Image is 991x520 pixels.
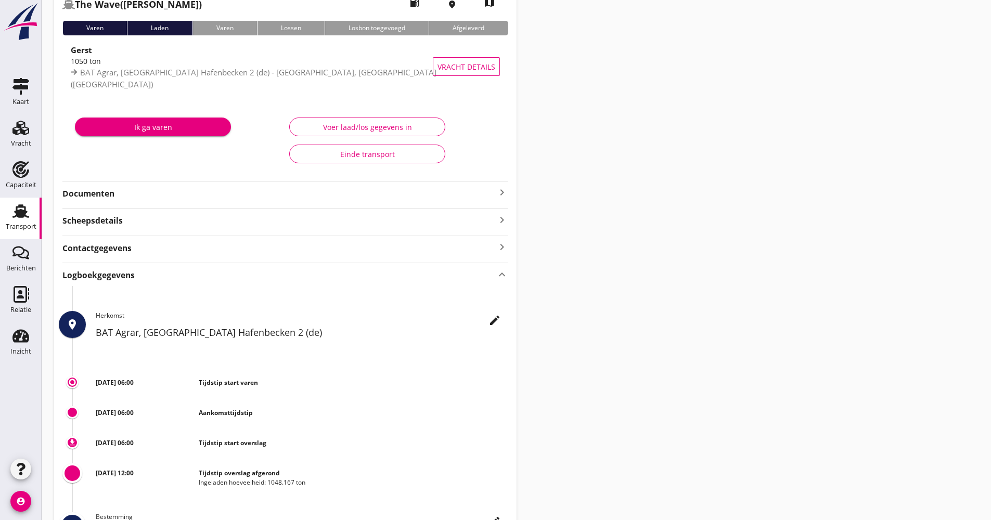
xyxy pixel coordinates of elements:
div: Ingeladen hoeveelheid: 1048.167 ton [199,478,508,487]
span: Vracht details [437,61,495,72]
span: Herkomst [96,311,124,320]
div: Einde transport [298,149,436,160]
div: Losbon toegevoegd [325,21,429,35]
div: Varen [192,21,257,35]
div: Berichten [6,265,36,271]
button: Einde transport [289,145,445,163]
span: BAT Agrar, [GEOGRAPHIC_DATA] Hafenbecken 2 (de) - [GEOGRAPHIC_DATA], [GEOGRAPHIC_DATA] ([GEOGRAPH... [71,67,436,89]
button: Vracht details [433,57,500,76]
strong: Scheepsdetails [62,215,123,227]
strong: Tijdstip start varen [199,378,258,387]
strong: Logboekgegevens [62,269,135,281]
i: keyboard_arrow_right [496,240,508,254]
strong: Documenten [62,188,496,200]
i: edit [488,314,501,327]
div: Ik ga varen [83,122,223,133]
div: Relatie [10,306,31,313]
h2: BAT Agrar, [GEOGRAPHIC_DATA] Hafenbecken 2 (de) [96,326,508,340]
div: Varen [62,21,127,35]
strong: Gerst [71,45,92,55]
div: Inzicht [10,348,31,355]
div: Afgeleverd [429,21,508,35]
strong: [DATE] 06:00 [96,438,134,447]
strong: Aankomsttijdstip [199,408,253,417]
strong: Tijdstip start overslag [199,438,266,447]
div: Kaart [12,98,29,105]
i: trip_origin [68,378,76,386]
button: Ik ga varen [75,118,231,136]
strong: Tijdstip overslag afgerond [199,469,280,477]
i: keyboard_arrow_up [496,267,508,281]
strong: [DATE] 06:00 [96,408,134,417]
div: Laden [127,21,192,35]
div: Transport [6,223,36,230]
i: keyboard_arrow_right [496,186,508,199]
div: Lossen [257,21,325,35]
img: logo-small.a267ee39.svg [2,3,40,41]
strong: Contactgegevens [62,242,132,254]
i: keyboard_arrow_right [496,213,508,227]
div: Voer laad/los gegevens in [298,122,436,133]
strong: [DATE] 06:00 [96,378,134,387]
a: Gerst1050 tonBAT Agrar, [GEOGRAPHIC_DATA] Hafenbecken 2 (de) - [GEOGRAPHIC_DATA], [GEOGRAPHIC_DAT... [62,44,508,89]
div: 1050 ton [71,56,444,67]
i: download [68,438,76,447]
div: Capaciteit [6,181,36,188]
strong: [DATE] 12:00 [96,469,134,477]
button: Voer laad/los gegevens in [289,118,445,136]
i: account_circle [10,491,31,512]
div: Vracht [11,140,31,147]
i: place [66,318,79,331]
